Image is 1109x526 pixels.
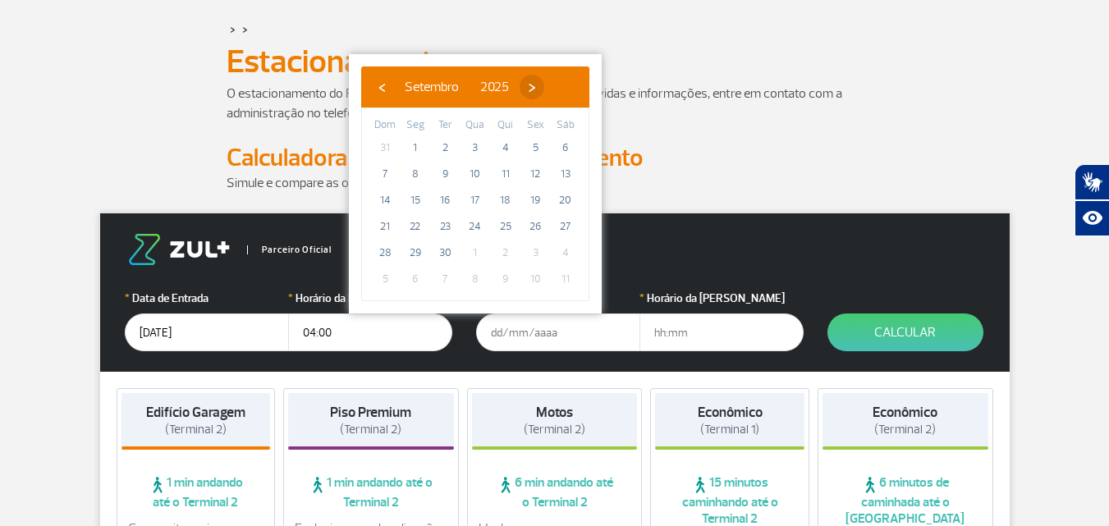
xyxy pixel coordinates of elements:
span: 29 [402,240,428,266]
span: 5 [372,266,398,292]
strong: Econômico [698,404,763,421]
label: Data de Entrada [125,290,289,307]
span: (Terminal 2) [165,422,227,437]
span: 18 [493,187,519,213]
span: 13 [552,161,579,187]
input: dd/mm/aaaa [125,313,289,351]
span: 16 [432,187,458,213]
th: weekday [461,117,491,135]
span: 9 [432,161,458,187]
input: hh:mm [639,313,804,351]
th: weekday [550,117,580,135]
label: Horário da Entrada [288,290,452,307]
span: 12 [522,161,548,187]
strong: Motos [536,404,573,421]
span: Parceiro Oficial [247,245,332,254]
span: (Terminal 2) [524,422,585,437]
span: (Terminal 2) [874,422,936,437]
span: 5 [522,135,548,161]
th: weekday [430,117,461,135]
span: Setembro [405,79,459,95]
span: 24 [462,213,488,240]
strong: Econômico [873,404,937,421]
button: Abrir recursos assistivos. [1075,200,1109,236]
span: 1 [462,240,488,266]
span: 23 [432,213,458,240]
th: weekday [490,117,520,135]
span: 3 [462,135,488,161]
input: dd/mm/aaaa [476,313,640,351]
span: 2025 [480,79,509,95]
a: > [230,20,236,39]
button: Calcular [827,313,983,351]
div: Plugin de acessibilidade da Hand Talk. [1075,164,1109,236]
button: Setembro [394,75,470,99]
span: (Terminal 2) [340,422,401,437]
span: 1 min andando até o Terminal 2 [121,474,271,510]
h1: Estacionamento [227,48,883,75]
span: 15 [402,187,428,213]
span: 6 [402,266,428,292]
span: 8 [462,266,488,292]
th: weekday [520,117,551,135]
label: Horário da [PERSON_NAME] [639,290,804,307]
p: O estacionamento do RIOgaleão é administrado pela Estapar. Para dúvidas e informações, entre em c... [227,84,883,123]
span: 10 [462,161,488,187]
input: hh:mm [288,313,452,351]
th: weekday [401,117,431,135]
bs-datepicker-navigation-view: ​ ​ ​ [369,76,544,93]
span: 19 [522,187,548,213]
span: 9 [493,266,519,292]
button: ‹ [369,75,394,99]
span: 20 [552,187,579,213]
button: 2025 [470,75,520,99]
strong: Edifício Garagem [146,404,245,421]
span: 17 [462,187,488,213]
span: 2 [493,240,519,266]
span: 27 [552,213,579,240]
span: 28 [372,240,398,266]
bs-datepicker-container: calendar [349,54,602,313]
button: Abrir tradutor de língua de sinais. [1075,164,1109,200]
span: 21 [372,213,398,240]
a: > [242,20,248,39]
span: 10 [522,266,548,292]
strong: Piso Premium [330,404,411,421]
span: 31 [372,135,398,161]
span: 25 [493,213,519,240]
span: 30 [432,240,458,266]
span: 4 [493,135,519,161]
button: › [520,75,544,99]
span: 14 [372,187,398,213]
th: weekday [370,117,401,135]
p: Simule e compare as opções. [227,173,883,193]
span: (Terminal 1) [700,422,759,437]
span: 7 [372,161,398,187]
span: 1 [402,135,428,161]
span: 6 [552,135,579,161]
span: 11 [552,266,579,292]
img: logo-zul.png [125,234,233,265]
span: 26 [522,213,548,240]
span: 22 [402,213,428,240]
span: 3 [522,240,548,266]
span: 7 [432,266,458,292]
span: 2 [432,135,458,161]
span: 6 min andando até o Terminal 2 [472,474,638,510]
h2: Calculadora de Tarifa do Estacionamento [227,143,883,173]
span: 11 [493,161,519,187]
span: 1 min andando até o Terminal 2 [288,474,454,510]
span: 4 [552,240,579,266]
span: 8 [402,161,428,187]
